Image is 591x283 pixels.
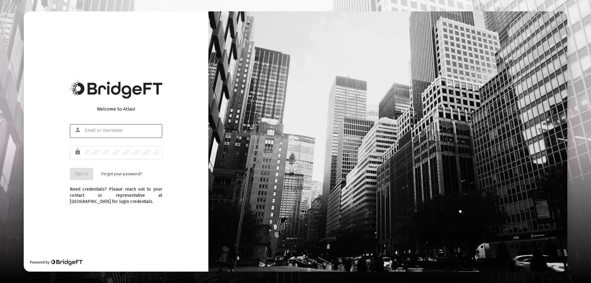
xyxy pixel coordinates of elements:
div: Powered by [30,259,82,265]
a: Forgot your password? [101,171,142,177]
mat-icon: person [74,126,82,134]
button: Sign In [70,168,93,180]
mat-icon: lock [74,148,82,156]
div: Welcome to Atlas! [70,106,162,112]
span: Sign In [75,171,88,176]
input: Email or Username [85,128,159,133]
div: Need credentials? Please reach out to your contact or representative at [GEOGRAPHIC_DATA] for log... [70,180,162,205]
img: Bridge Financial Technology Logo [50,259,82,265]
img: Bridge Financial Technology Logo [70,81,162,99]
